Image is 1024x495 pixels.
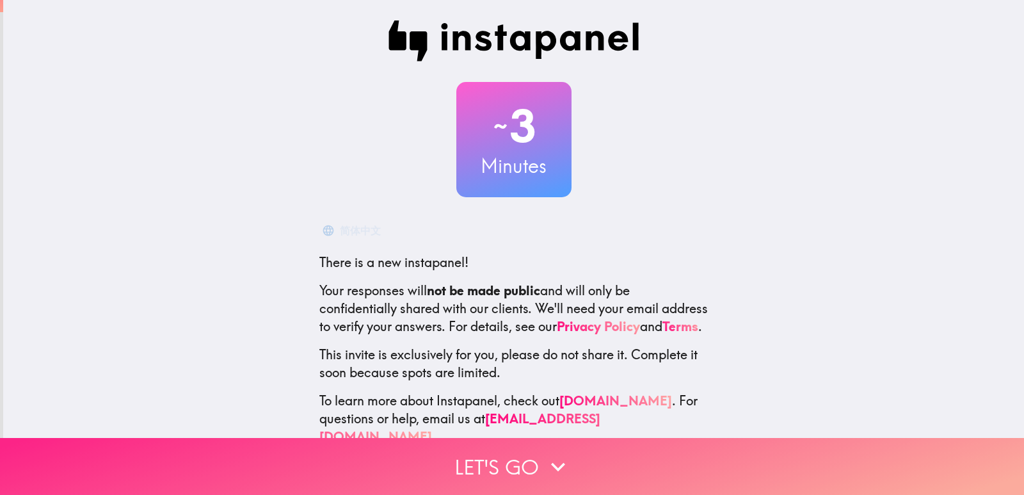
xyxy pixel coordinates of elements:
h3: Minutes [456,152,572,179]
p: This invite is exclusively for you, please do not share it. Complete it soon because spots are li... [319,346,708,382]
button: 简体中文 [319,218,386,243]
div: 简体中文 [340,222,381,239]
span: ~ [492,107,509,145]
p: To learn more about Instapanel, check out . For questions or help, email us at . [319,392,708,446]
p: Your responses will and will only be confidentially shared with our clients. We'll need your emai... [319,282,708,336]
img: Instapanel [388,20,639,61]
a: [DOMAIN_NAME] [559,393,672,409]
span: There is a new instapanel! [319,254,468,270]
a: Privacy Policy [557,318,640,334]
b: not be made public [427,282,540,298]
h2: 3 [456,100,572,152]
a: Terms [662,318,698,334]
